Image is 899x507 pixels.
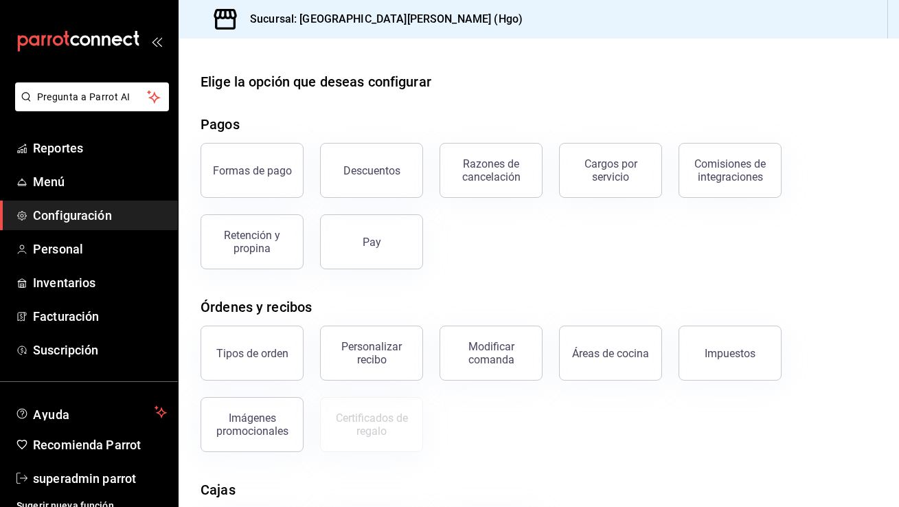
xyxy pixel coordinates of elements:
[151,36,162,47] button: open_drawer_menu
[213,164,292,177] div: Formas de pago
[33,240,167,258] span: Personal
[320,143,423,198] button: Descuentos
[33,404,149,420] span: Ayuda
[343,164,400,177] div: Descuentos
[687,157,773,183] div: Comisiones de integraciones
[33,307,167,326] span: Facturación
[33,206,167,225] span: Configuración
[201,71,431,92] div: Elige la opción que deseas configurar
[33,469,167,488] span: superadmin parrot
[201,114,240,135] div: Pagos
[10,100,169,114] a: Pregunta a Parrot AI
[201,326,304,381] button: Tipos de orden
[37,90,148,104] span: Pregunta a Parrot AI
[572,347,649,360] div: Áreas de cocina
[679,143,782,198] button: Comisiones de integraciones
[363,236,381,249] div: Pay
[201,397,304,452] button: Imágenes promocionales
[320,326,423,381] button: Personalizar recibo
[320,397,423,452] button: Certificados de regalo
[448,340,534,366] div: Modificar comanda
[705,347,755,360] div: Impuestos
[201,480,236,500] div: Cajas
[679,326,782,381] button: Impuestos
[440,326,543,381] button: Modificar comanda
[33,341,167,359] span: Suscripción
[239,11,523,27] h3: Sucursal: [GEOGRAPHIC_DATA][PERSON_NAME] (Hgo)
[15,82,169,111] button: Pregunta a Parrot AI
[33,436,167,454] span: Recomienda Parrot
[209,229,295,255] div: Retención y propina
[216,347,288,360] div: Tipos de orden
[440,143,543,198] button: Razones de cancelación
[320,214,423,269] button: Pay
[559,326,662,381] button: Áreas de cocina
[201,214,304,269] button: Retención y propina
[209,412,295,438] div: Imágenes promocionales
[329,340,414,366] div: Personalizar recibo
[33,172,167,191] span: Menú
[33,273,167,292] span: Inventarios
[559,143,662,198] button: Cargos por servicio
[33,139,167,157] span: Reportes
[201,143,304,198] button: Formas de pago
[201,297,312,317] div: Órdenes y recibos
[448,157,534,183] div: Razones de cancelación
[568,157,653,183] div: Cargos por servicio
[329,412,414,438] div: Certificados de regalo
